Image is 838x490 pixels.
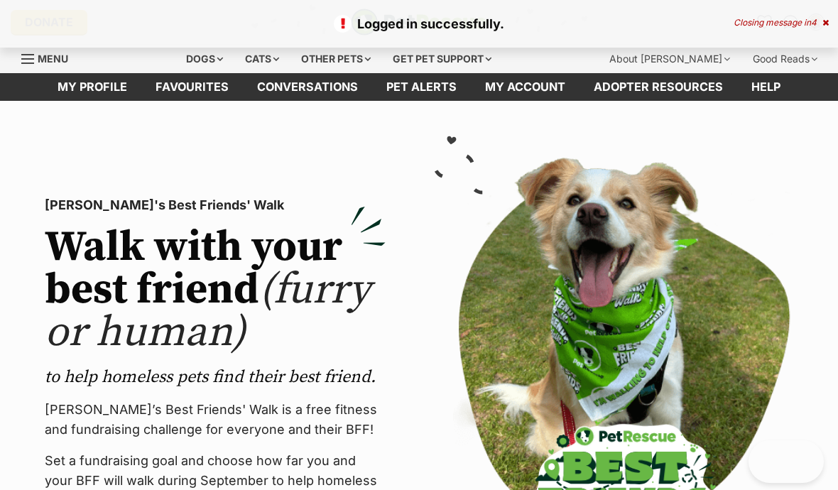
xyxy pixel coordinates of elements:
[45,227,386,354] h2: Walk with your best friend
[579,73,737,101] a: Adopter resources
[383,45,501,73] div: Get pet support
[38,53,68,65] span: Menu
[599,45,740,73] div: About [PERSON_NAME]
[737,73,795,101] a: Help
[43,73,141,101] a: My profile
[141,73,243,101] a: Favourites
[749,440,824,483] iframe: Help Scout Beacon - Open
[291,45,381,73] div: Other pets
[471,73,579,101] a: My account
[45,366,386,388] p: to help homeless pets find their best friend.
[45,263,371,359] span: (furry or human)
[743,45,827,73] div: Good Reads
[21,45,78,70] a: Menu
[176,45,233,73] div: Dogs
[372,73,471,101] a: Pet alerts
[235,45,289,73] div: Cats
[243,73,372,101] a: conversations
[45,195,386,215] p: [PERSON_NAME]'s Best Friends' Walk
[45,400,386,440] p: [PERSON_NAME]’s Best Friends' Walk is a free fitness and fundraising challenge for everyone and t...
